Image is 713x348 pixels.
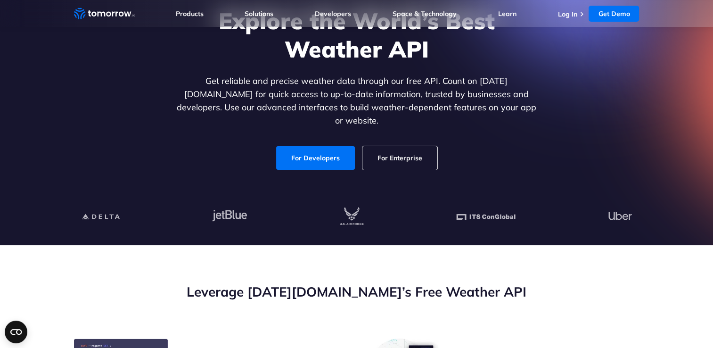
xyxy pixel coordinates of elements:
[589,6,639,22] a: Get Demo
[498,9,516,18] a: Learn
[74,283,639,301] h2: Leverage [DATE][DOMAIN_NAME]’s Free Weather API
[276,146,355,170] a: For Developers
[557,10,577,18] a: Log In
[176,9,204,18] a: Products
[175,75,539,127] p: Get reliable and precise weather data through our free API. Count on [DATE][DOMAIN_NAME] for quic...
[315,9,351,18] a: Developers
[74,7,135,21] a: Home link
[245,9,273,18] a: Solutions
[362,146,437,170] a: For Enterprise
[393,9,457,18] a: Space & Technology
[5,321,27,343] button: Open CMP widget
[175,7,539,63] h1: Explore the World’s Best Weather API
